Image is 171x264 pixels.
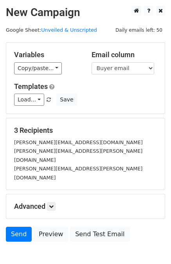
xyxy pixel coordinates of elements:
[6,227,32,242] a: Send
[14,202,157,211] h5: Advanced
[56,94,77,106] button: Save
[70,227,130,242] a: Send Test Email
[132,226,171,264] iframe: Chat Widget
[6,27,97,33] small: Google Sheet:
[92,51,157,59] h5: Email column
[113,27,165,33] a: Daily emails left: 50
[14,62,62,74] a: Copy/paste...
[14,139,143,145] small: [PERSON_NAME][EMAIL_ADDRESS][DOMAIN_NAME]
[14,51,80,59] h5: Variables
[14,94,44,106] a: Load...
[34,227,68,242] a: Preview
[14,148,142,163] small: [PERSON_NAME][EMAIL_ADDRESS][PERSON_NAME][DOMAIN_NAME]
[113,26,165,34] span: Daily emails left: 50
[14,82,48,90] a: Templates
[6,6,165,19] h2: New Campaign
[41,27,97,33] a: Unveiled & Unscripted
[14,166,142,181] small: [PERSON_NAME][EMAIL_ADDRESS][PERSON_NAME][DOMAIN_NAME]
[14,126,157,135] h5: 3 Recipients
